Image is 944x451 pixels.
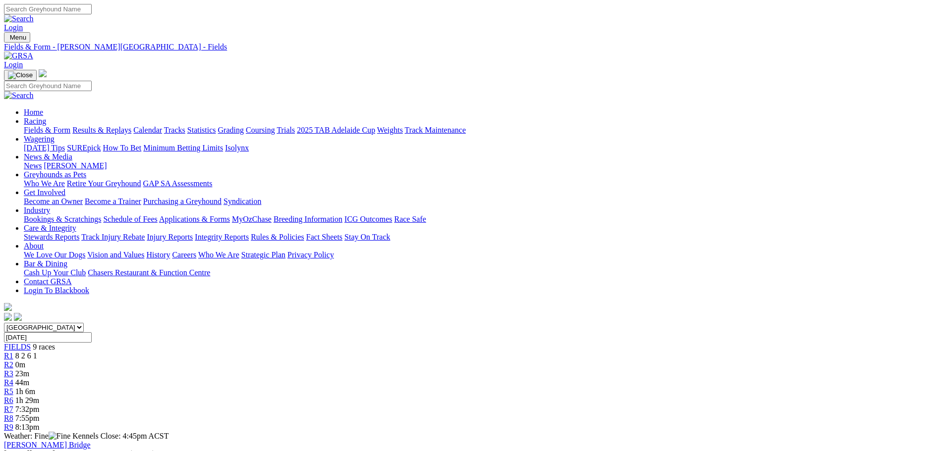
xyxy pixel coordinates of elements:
a: Fields & Form - [PERSON_NAME][GEOGRAPHIC_DATA] - Fields [4,43,940,51]
a: Weights [377,126,403,134]
div: Wagering [24,144,940,152]
a: Login [4,60,23,69]
a: R2 [4,360,13,369]
a: Vision and Values [87,251,144,259]
span: 1h 29m [15,396,39,404]
img: Fine [49,432,70,441]
a: [DATE] Tips [24,144,65,152]
span: Weather: Fine [4,432,72,440]
a: Track Maintenance [405,126,466,134]
a: R1 [4,351,13,360]
a: R6 [4,396,13,404]
a: Purchasing a Greyhound [143,197,222,205]
a: Cash Up Your Club [24,268,86,277]
a: R8 [4,414,13,422]
a: Racing [24,117,46,125]
a: Statistics [187,126,216,134]
a: Login [4,23,23,32]
span: 7:32pm [15,405,40,413]
img: Search [4,91,34,100]
a: Breeding Information [274,215,342,223]
a: Isolynx [225,144,249,152]
a: 2025 TAB Adelaide Cup [297,126,375,134]
a: R3 [4,369,13,378]
a: Race Safe [394,215,426,223]
a: Rules & Policies [251,233,304,241]
a: R5 [4,387,13,396]
button: Toggle navigation [4,70,37,81]
a: FIELDS [4,343,31,351]
a: Integrity Reports [195,233,249,241]
a: Home [24,108,43,116]
a: News [24,161,42,170]
a: Coursing [246,126,275,134]
span: Kennels Close: 4:45pm ACST [72,432,168,440]
a: Calendar [133,126,162,134]
span: Menu [10,34,26,41]
a: Industry [24,206,50,214]
span: 44m [15,378,29,387]
a: ICG Outcomes [344,215,392,223]
div: Get Involved [24,197,940,206]
a: Who We Are [24,179,65,188]
img: logo-grsa-white.png [4,303,12,311]
a: Minimum Betting Limits [143,144,223,152]
a: MyOzChase [232,215,272,223]
a: Applications & Forms [159,215,230,223]
button: Toggle navigation [4,32,30,43]
a: Care & Integrity [24,224,76,232]
img: facebook.svg [4,313,12,321]
a: Privacy Policy [287,251,334,259]
div: Bar & Dining [24,268,940,277]
a: Get Involved [24,188,65,197]
span: 0m [15,360,25,369]
span: 9 races [33,343,55,351]
a: Who We Are [198,251,239,259]
div: Industry [24,215,940,224]
a: Tracks [164,126,185,134]
a: Chasers Restaurant & Function Centre [88,268,210,277]
a: Syndication [223,197,261,205]
a: Stay On Track [344,233,390,241]
input: Search [4,4,92,14]
span: R9 [4,423,13,431]
a: Fact Sheets [306,233,342,241]
div: Greyhounds as Pets [24,179,940,188]
img: Close [8,71,33,79]
a: Bar & Dining [24,259,67,268]
a: Strategic Plan [241,251,285,259]
a: News & Media [24,152,72,161]
a: Retire Your Greyhound [67,179,141,188]
img: twitter.svg [14,313,22,321]
span: 7:55pm [15,414,40,422]
a: Bookings & Scratchings [24,215,101,223]
div: Care & Integrity [24,233,940,242]
a: Stewards Reports [24,233,79,241]
div: Racing [24,126,940,135]
a: Contact GRSA [24,277,71,286]
input: Search [4,81,92,91]
a: Track Injury Rebate [81,233,145,241]
a: Become a Trainer [85,197,141,205]
span: 23m [15,369,29,378]
a: [PERSON_NAME] Bridge [4,441,91,449]
a: Grading [218,126,244,134]
span: 8 2 6 1 [15,351,37,360]
div: News & Media [24,161,940,170]
a: GAP SA Assessments [143,179,213,188]
span: 1h 6m [15,387,35,396]
a: Become an Owner [24,197,83,205]
span: 8:13pm [15,423,40,431]
a: R7 [4,405,13,413]
a: SUREpick [67,144,101,152]
img: GRSA [4,51,33,60]
a: How To Bet [103,144,142,152]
